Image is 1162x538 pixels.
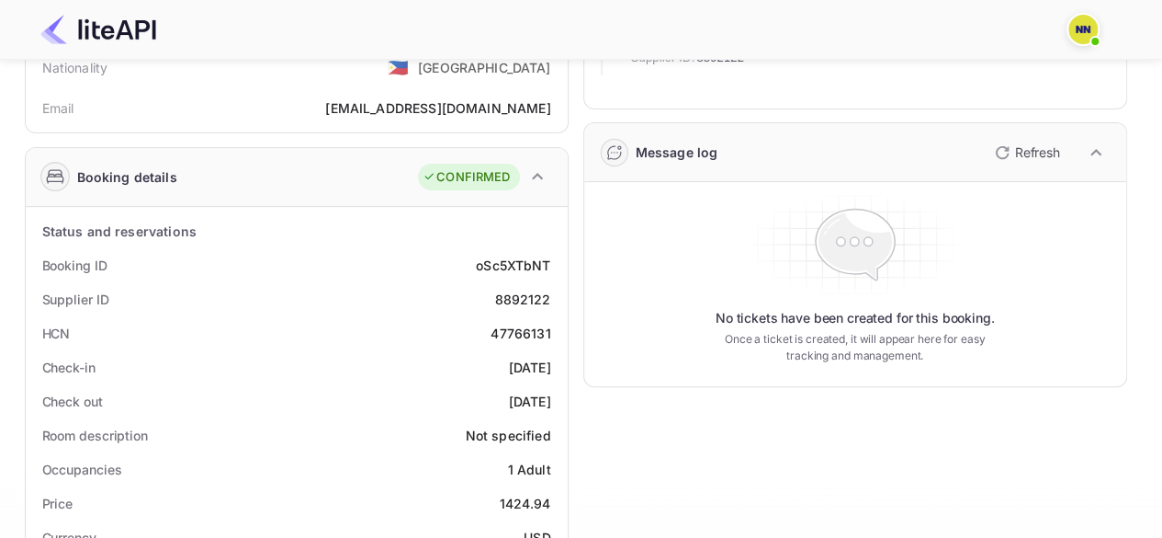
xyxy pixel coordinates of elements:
button: Refresh [984,138,1067,167]
div: Not specified [466,426,551,445]
div: Message log [636,143,718,162]
div: Booking ID [42,256,107,275]
span: United States [388,51,409,84]
div: 47766131 [491,324,550,343]
div: Check-in [42,358,96,377]
p: Refresh [1015,143,1060,162]
div: Occupancies [42,460,122,479]
p: Once a ticket is created, it will appear here for easy tracking and management. [710,331,1000,364]
img: LiteAPI Logo [40,15,156,44]
div: Booking details [77,167,177,187]
div: 1 Adult [507,460,550,479]
div: Status and reservations [42,222,197,241]
div: [GEOGRAPHIC_DATA] [418,58,551,77]
div: Check out [42,392,103,411]
div: Nationality [42,58,108,77]
div: Supplier ID [42,290,109,309]
img: N/A N/A [1068,15,1098,44]
div: CONFIRMED [423,168,510,187]
p: No tickets have been created for this booking. [716,309,995,327]
div: Room description [42,426,148,445]
div: HCN [42,324,71,343]
div: 8892122 [494,290,550,309]
div: Email [42,98,74,118]
div: 1424.94 [499,494,550,513]
div: [DATE] [509,358,551,377]
div: [EMAIL_ADDRESS][DOMAIN_NAME] [325,98,550,118]
div: Price [42,494,73,513]
div: oSc5XTbNT [476,256,550,275]
div: [DATE] [509,392,551,411]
